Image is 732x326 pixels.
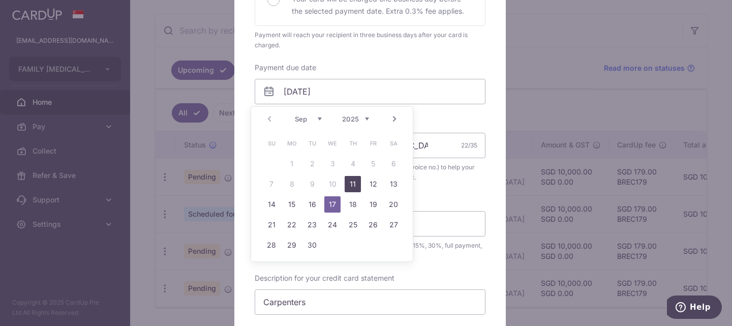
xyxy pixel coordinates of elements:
span: Saturday [385,135,402,152]
a: 16 [304,196,320,213]
span: Friday [365,135,381,152]
iframe: Opens a widget where you can find more information [667,295,722,321]
a: 18 [345,196,361,213]
a: 21 [263,217,280,233]
span: Wednesday [324,135,341,152]
input: DD / MM / YYYY [255,79,485,104]
a: 14 [263,196,280,213]
span: Thursday [345,135,361,152]
a: 12 [365,176,381,192]
span: Sunday [263,135,280,152]
span: Tuesday [304,135,320,152]
a: 17 [324,196,341,213]
a: 23 [304,217,320,233]
a: 26 [365,217,381,233]
a: 20 [385,196,402,213]
div: Payment will reach your recipient in three business days after your card is charged. [255,30,485,50]
a: 19 [365,196,381,213]
span: Monday [284,135,300,152]
a: 11 [345,176,361,192]
a: 25 [345,217,361,233]
div: 22/35 [461,140,477,151]
a: 30 [304,237,320,253]
a: 28 [263,237,280,253]
a: Next [388,113,401,125]
a: 29 [284,237,300,253]
label: Payment due date [255,63,316,73]
a: 22 [284,217,300,233]
label: Description for your credit card statement [255,273,394,283]
a: 15 [284,196,300,213]
a: 27 [385,217,402,233]
a: 13 [385,176,402,192]
a: 24 [324,217,341,233]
